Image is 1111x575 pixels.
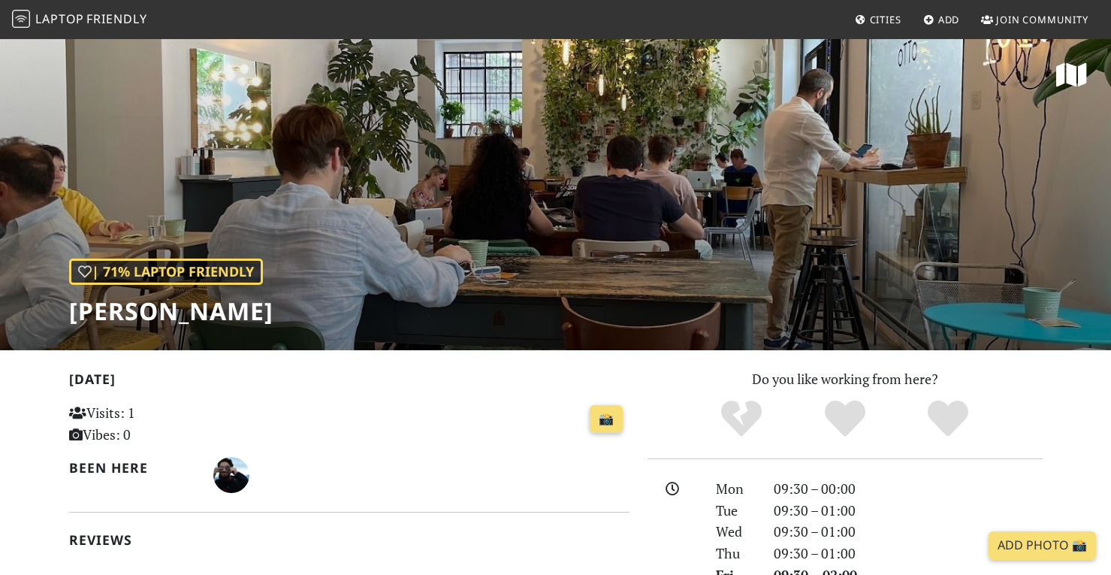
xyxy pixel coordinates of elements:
[707,543,764,564] div: Thu
[69,460,196,476] h2: Been here
[69,371,629,393] h2: [DATE]
[86,11,146,27] span: Friendly
[849,6,907,33] a: Cities
[35,11,84,27] span: Laptop
[896,398,1000,440] div: Definitely!
[12,10,30,28] img: LaptopFriendly
[213,457,249,493] img: 5466-riccardo.jpg
[975,6,1094,33] a: Join Community
[707,478,764,500] div: Mon
[917,6,966,33] a: Add
[707,521,764,543] div: Wed
[793,398,897,440] div: Yes
[765,478,1052,500] div: 09:30 – 00:00
[590,405,623,434] a: 📸
[69,532,629,548] h2: Reviews
[707,500,764,522] div: Tue
[69,402,244,446] p: Visits: 1 Vibes: 0
[765,500,1052,522] div: 09:30 – 01:00
[690,398,793,440] div: No
[765,543,1052,564] div: 09:30 – 01:00
[765,521,1052,543] div: 09:30 – 01:00
[870,13,901,26] span: Cities
[69,259,263,285] div: | 71% Laptop Friendly
[213,465,249,483] span: Riccardo Righi
[648,368,1043,390] p: Do you like working from here?
[989,531,1096,560] a: Add Photo 📸
[996,13,1088,26] span: Join Community
[12,7,147,33] a: LaptopFriendly LaptopFriendly
[938,13,960,26] span: Add
[69,297,273,325] h1: [PERSON_NAME]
